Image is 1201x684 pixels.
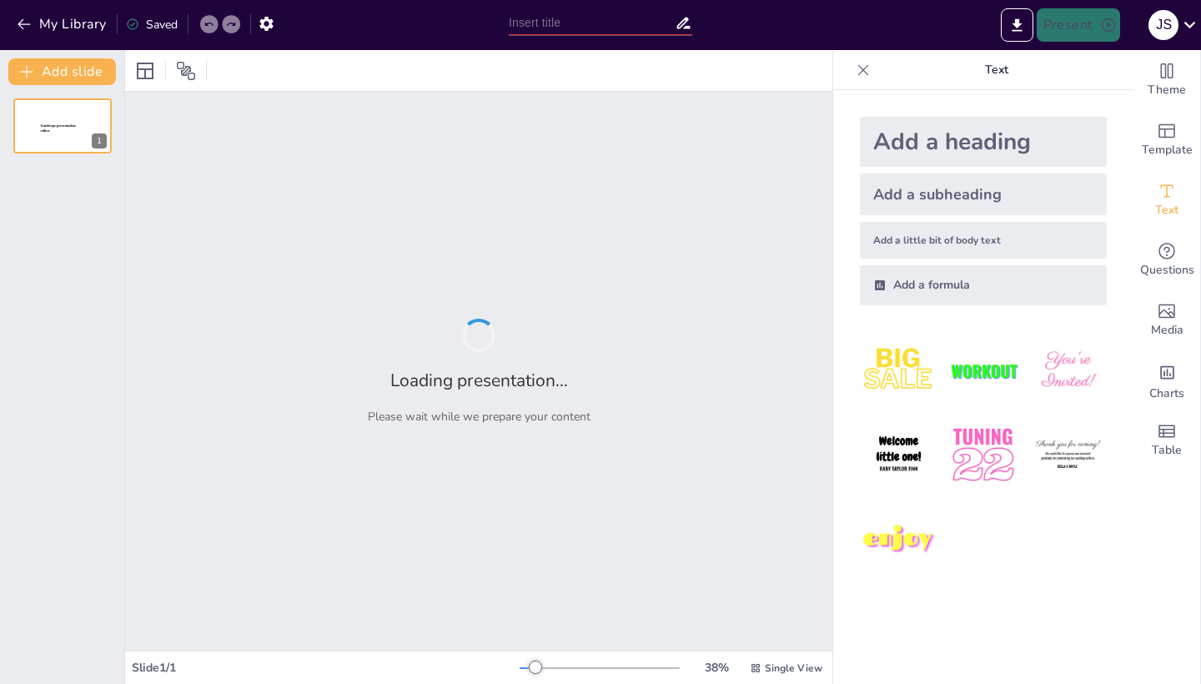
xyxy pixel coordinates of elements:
span: Text [1155,201,1178,219]
div: 1 [92,133,107,148]
div: Slide 1 / 1 [132,660,520,676]
div: Add a heading [860,117,1107,167]
span: Table [1152,441,1182,460]
h2: Loading presentation... [390,369,568,392]
button: Export to PowerPoint [1001,8,1033,42]
div: Add images, graphics, shapes or video [1133,290,1200,350]
span: Template [1142,141,1193,159]
p: Please wait while we prepare your content [368,409,590,425]
img: 4.jpeg [860,416,937,494]
img: 1.jpeg [860,332,937,410]
span: Charts [1149,385,1184,403]
div: Add a formula [860,265,1107,305]
span: Position [176,61,196,81]
div: Saved [126,17,178,33]
img: 7.jpeg [860,501,937,579]
span: Single View [765,661,822,675]
div: Add a table [1133,410,1200,470]
div: Add text boxes [1133,170,1200,230]
div: Layout [132,58,158,84]
button: My Library [13,11,113,38]
div: 1 [13,98,112,153]
span: Theme [1148,81,1186,99]
span: Sendsteps presentation editor [41,124,76,133]
img: 6.jpeg [1029,416,1107,494]
button: Present [1037,8,1120,42]
button: J S [1148,8,1178,42]
div: Add ready made slides [1133,110,1200,170]
img: 5.jpeg [944,416,1022,494]
div: Add charts and graphs [1133,350,1200,410]
img: 3.jpeg [1029,332,1107,410]
div: Change the overall theme [1133,50,1200,110]
div: Get real-time input from your audience [1133,230,1200,290]
div: Add a subheading [860,174,1107,215]
div: 38 % [696,660,736,676]
span: Questions [1140,261,1194,279]
img: 2.jpeg [944,332,1022,410]
button: Add slide [8,58,116,85]
input: Insert title [509,11,675,35]
div: J S [1148,10,1178,40]
p: Text [877,50,1117,90]
span: Media [1151,321,1183,339]
div: Add a little bit of body text [860,222,1107,259]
